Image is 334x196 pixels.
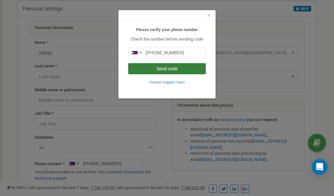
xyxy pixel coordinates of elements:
[207,11,211,19] span: ×
[128,36,206,43] p: Check the number before sending code
[136,27,198,32] b: Please verify your phone number
[312,159,327,175] div: Open Intercom Messenger
[149,80,185,84] small: Contact support team
[128,63,206,74] button: Send code
[207,12,211,19] button: Close
[128,47,206,58] input: 0905 123 4567
[129,47,144,58] div: Telephone country code
[149,80,185,84] a: Contact support team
